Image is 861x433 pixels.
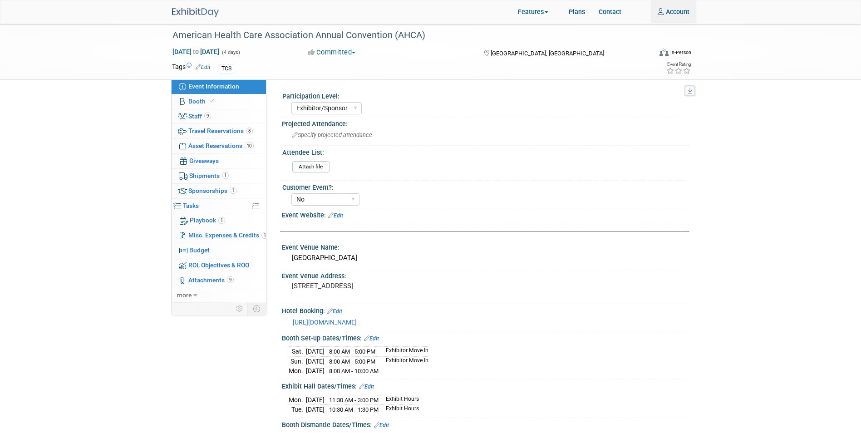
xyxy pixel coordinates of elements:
[190,216,225,224] span: Playbook
[172,288,266,303] a: more
[188,276,234,284] span: Attachments
[306,405,325,414] td: [DATE]
[327,308,342,315] a: Edit
[247,303,266,315] td: Toggle Event Tabs
[305,48,359,57] button: Committed
[292,132,372,138] span: Specify projected attendance
[188,113,211,120] span: Staff
[329,348,375,355] span: 8:00 AM - 5:00 PM
[183,202,199,209] span: Tasks
[289,356,306,366] td: Sun.
[172,109,266,124] a: Staff9
[172,228,266,243] a: Misc. Expenses & Credits1
[172,273,266,288] a: Attachments9
[172,184,266,198] a: Sponsorships1
[282,146,685,157] div: Attendee List:
[329,397,379,403] span: 11:30 AM - 3:00 PM
[380,405,419,414] td: Exhibit Hours
[328,212,343,219] a: Edit
[172,154,266,168] a: Giveaways
[172,94,266,109] a: Booth
[670,49,691,56] div: In-Person
[293,319,357,326] a: [URL][DOMAIN_NAME]
[172,139,266,153] a: Asset Reservations10
[666,62,691,67] div: Event Rating
[188,187,236,194] span: Sponsorships
[172,213,266,228] a: Playbook1
[196,64,211,70] a: Edit
[189,157,219,164] span: Giveaways
[172,48,220,56] span: [DATE] [DATE]
[282,89,685,101] div: Participation Level:
[221,49,240,55] span: (4 days)
[282,379,689,391] div: Exhibit Hall Dates/Times:
[289,405,306,414] td: Tue.
[172,169,266,183] a: Shipments1
[329,368,379,374] span: 8:00 AM - 10:00 AM
[219,64,234,74] div: TCS
[227,276,234,283] span: 9
[592,0,628,23] a: Contact
[511,1,562,24] a: Features
[282,304,689,316] div: Hotel Booking:
[210,98,214,103] i: Booth reservation complete
[380,347,428,357] td: Exhibitor Move In
[222,172,229,179] span: 1
[491,50,604,57] span: [GEOGRAPHIC_DATA], [GEOGRAPHIC_DATA]
[282,117,689,128] div: Projected Attendance:
[172,62,211,74] td: Tags
[306,356,325,366] td: [DATE]
[282,269,689,280] div: Event Venue Address:
[329,406,379,413] span: 10:30 AM - 1:30 PM
[289,366,306,376] td: Mon.
[359,384,374,390] a: Edit
[232,303,248,315] td: Personalize Event Tab Strip
[172,243,266,258] a: Budget
[282,241,689,252] div: Event Venue Name:
[616,47,692,61] div: Event Format
[380,356,428,366] td: Exhibitor Move In
[188,261,249,269] span: ROI, Objectives & ROO
[329,358,375,365] span: 8:00 AM - 5:00 PM
[261,232,268,239] span: 1
[289,347,306,357] td: Sat.
[188,98,216,105] span: Booth
[282,418,689,430] div: Booth Dismantle Dates/Times:
[306,395,325,405] td: [DATE]
[306,347,325,357] td: [DATE]
[172,258,266,273] a: ROI, Objectives & ROO
[188,127,253,134] span: Travel Reservations
[177,291,192,299] span: more
[192,48,200,55] span: to
[172,8,219,17] img: ExhibitDay
[204,113,211,119] span: 9
[218,217,225,224] span: 1
[374,422,389,428] a: Edit
[651,0,696,23] a: Account
[188,231,268,239] span: Misc. Expenses & Credits
[246,128,253,134] span: 8
[282,181,685,192] div: Customer Event?:
[289,395,306,405] td: Mon.
[562,0,592,23] a: Plans
[292,282,442,290] pre: [STREET_ADDRESS]
[659,49,669,56] img: Format-Inperson.png
[282,331,689,343] div: Booth Set-up Dates/Times:
[172,79,266,94] a: Event Information
[245,143,254,149] span: 10
[289,251,683,265] div: [GEOGRAPHIC_DATA]
[306,366,325,376] td: [DATE]
[230,187,236,194] span: 1
[380,395,419,405] td: Exhibit Hours
[188,142,254,149] span: Asset Reservations
[364,335,379,342] a: Edit
[172,124,266,138] a: Travel Reservations8
[172,199,266,213] a: Tasks
[188,83,239,90] span: Event Information
[189,246,210,254] span: Budget
[282,208,689,220] div: Event Website:
[189,172,229,179] span: Shipments
[169,27,647,44] div: American Health Care Association Annual Convention (AHCA)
